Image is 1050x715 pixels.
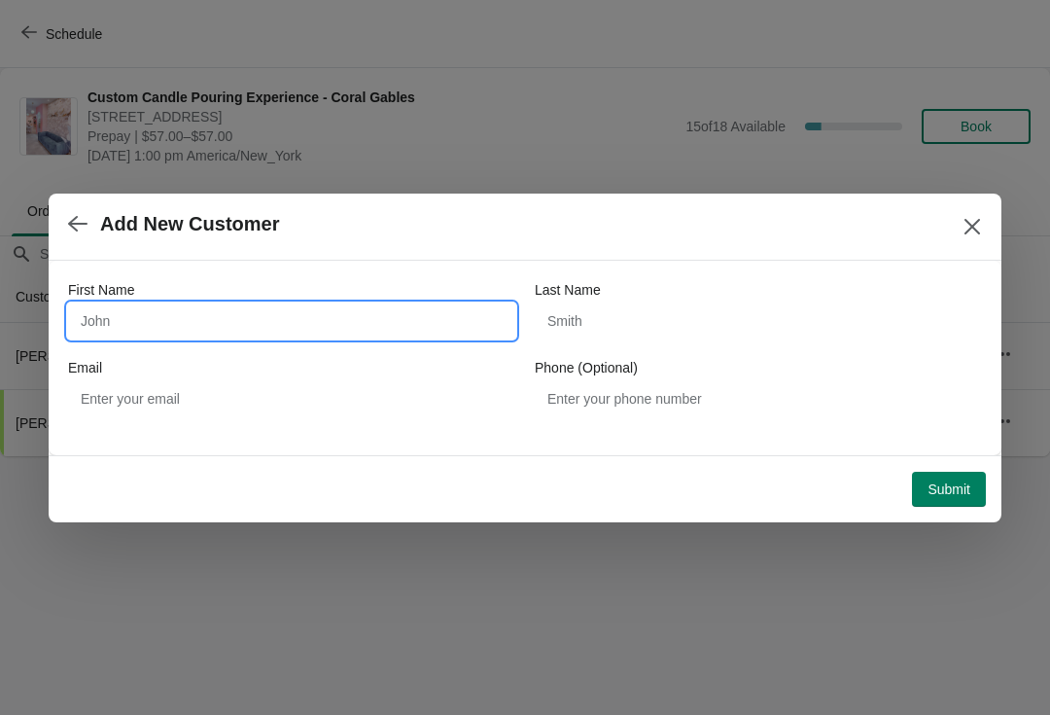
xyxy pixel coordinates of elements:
[100,213,279,235] h2: Add New Customer
[955,209,990,244] button: Close
[535,381,982,416] input: Enter your phone number
[68,304,515,339] input: John
[535,358,638,377] label: Phone (Optional)
[927,482,970,497] span: Submit
[535,304,982,339] input: Smith
[535,280,601,300] label: Last Name
[68,280,134,300] label: First Name
[68,381,515,416] input: Enter your email
[68,358,102,377] label: Email
[912,472,986,507] button: Submit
